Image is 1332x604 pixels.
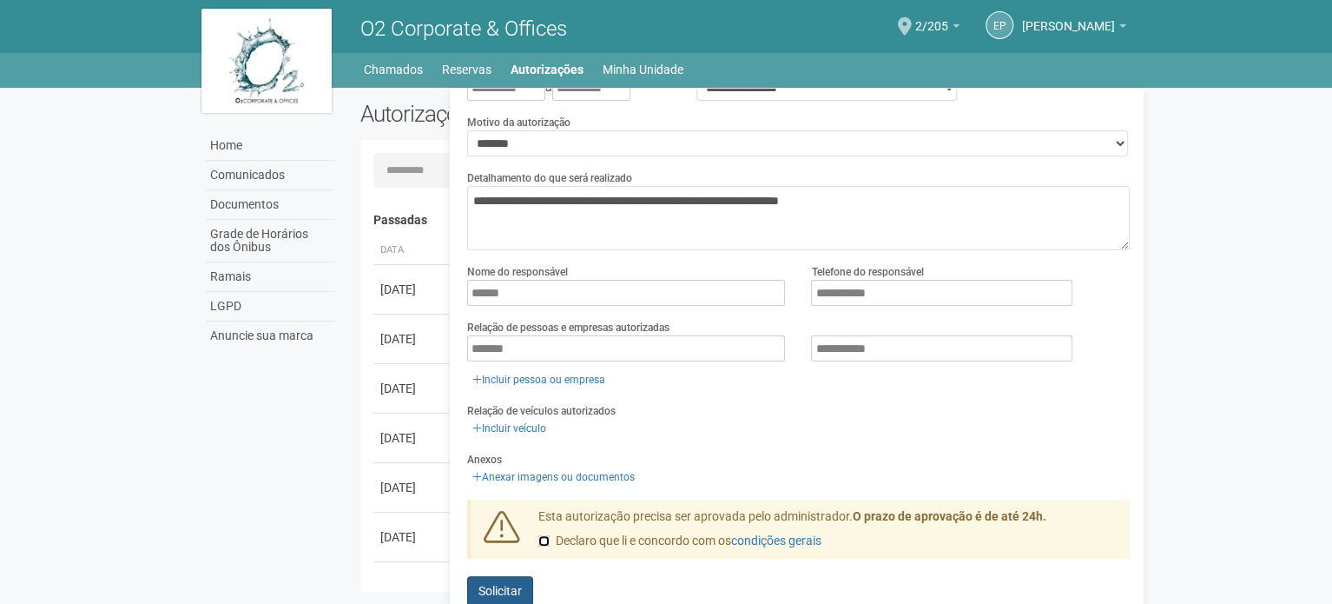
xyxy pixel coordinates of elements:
div: [DATE] [380,330,445,348]
div: Esta autorização precisa ser aprovada pelo administrador. [525,508,1130,559]
label: Detalhamento do que será realizado [467,170,632,186]
a: Minha Unidade [603,57,683,82]
th: Data [373,236,452,265]
a: Reservas [442,57,491,82]
label: Anexos [467,452,502,468]
a: Incluir veículo [467,419,551,438]
span: Solicitar [478,584,522,598]
h2: Autorizações [360,101,732,127]
a: Autorizações [511,57,584,82]
a: Anexar imagens ou documentos [467,468,640,487]
span: 2/205 [915,3,948,33]
span: O2 Corporate & Offices [360,17,567,41]
div: [DATE] [380,429,445,447]
label: Relação de pessoas e empresas autorizadas [467,320,669,335]
div: [DATE] [380,578,445,595]
label: Telefone do responsável [811,264,923,280]
label: Nome do responsável [467,264,568,280]
span: Erika Porto [1022,3,1115,33]
a: Ramais [206,262,334,292]
label: Motivo da autorização [467,115,570,130]
a: Incluir pessoa ou empresa [467,370,610,389]
strong: O prazo de aprovação é de até 24h. [853,509,1046,523]
div: [DATE] [380,479,445,496]
label: Relação de veículos autorizados [467,403,616,419]
div: [DATE] [380,281,445,298]
div: [DATE] [380,380,445,397]
a: [PERSON_NAME] [1022,22,1126,36]
a: Anuncie sua marca [206,322,334,350]
div: [DATE] [380,528,445,546]
a: Comunicados [206,161,334,190]
a: Documentos [206,190,334,220]
a: EP [986,11,1013,39]
a: Grade de Horários dos Ônibus [206,220,334,262]
a: Chamados [364,57,423,82]
a: LGPD [206,292,334,322]
h4: Passadas [373,214,1118,227]
a: condições gerais [731,534,821,548]
input: Declaro que li e concordo com oscondições gerais [538,535,550,547]
img: logo.jpg [201,9,332,113]
label: Declaro que li e concordo com os [538,533,821,550]
a: 2/205 [915,22,959,36]
a: Home [206,131,334,161]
